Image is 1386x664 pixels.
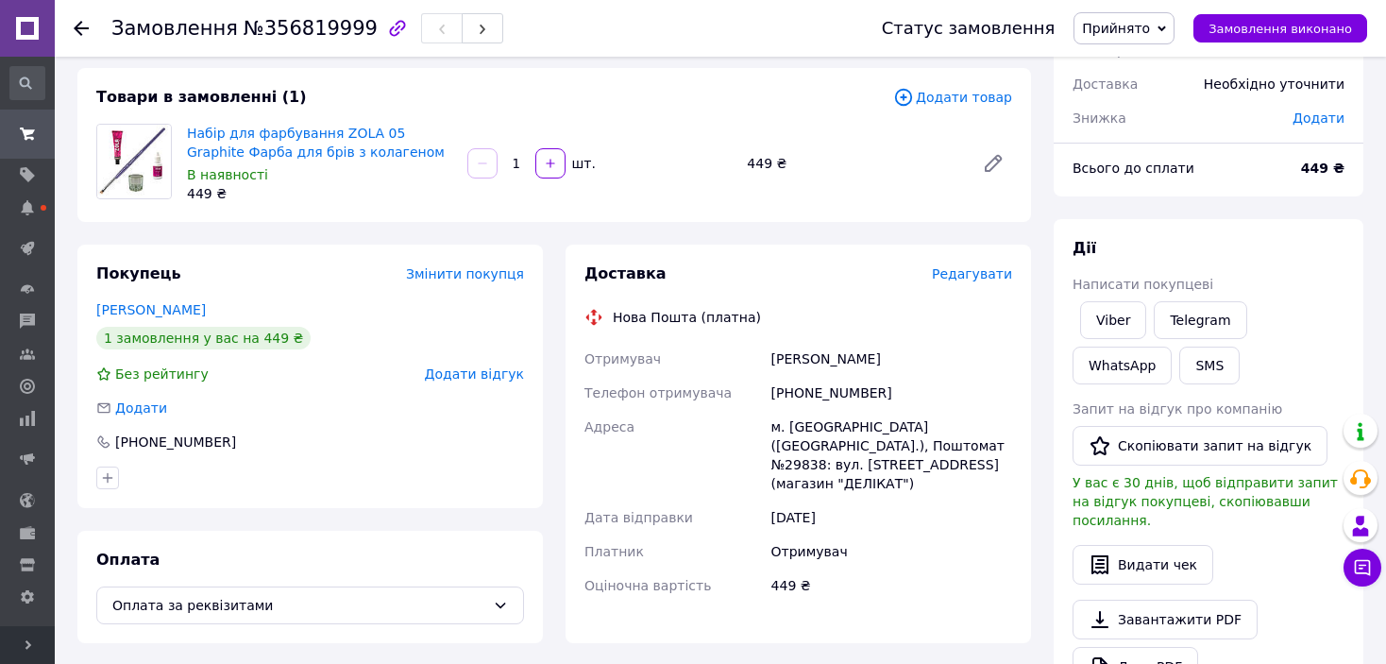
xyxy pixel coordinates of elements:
[74,19,89,38] div: Повернутися назад
[1082,21,1150,36] span: Прийнято
[1073,600,1258,639] a: Завантажити PDF
[1193,14,1367,43] button: Замовлення виконано
[112,595,485,616] span: Оплата за реквізитами
[96,327,311,349] div: 1 замовлення у вас на 449 ₴
[584,510,693,525] span: Дата відправки
[1073,111,1126,126] span: Знижка
[97,125,171,198] img: Набір для фарбування ZOLA 05 Graphite Фарба для брів з колагеном
[768,410,1016,501] div: м. [GEOGRAPHIC_DATA] ([GEOGRAPHIC_DATA].), Поштомат №29838: вул. [STREET_ADDRESS] (магазин "ДЕЛІК...
[1073,161,1194,176] span: Всього до сплати
[584,544,644,559] span: Платник
[768,535,1016,569] div: Отримувач
[584,419,634,434] span: Адреса
[1344,549,1381,587] button: Чат з покупцем
[1209,22,1352,36] span: Замовлення виконано
[567,154,598,173] div: шт.
[1192,63,1356,105] div: Необхідно уточнити
[974,145,1012,182] a: Редагувати
[1073,426,1327,466] button: Скопіювати запит на відгук
[1073,401,1282,417] span: Запит на відгук про компанію
[1301,161,1344,176] b: 449 ₴
[113,433,238,451] div: [PHONE_NUMBER]
[1073,475,1338,528] span: У вас є 30 днів, щоб відправити запит на відгук покупцеві, скопіювавши посилання.
[187,167,268,182] span: В наявності
[584,351,661,366] span: Отримувач
[882,19,1056,38] div: Статус замовлення
[1080,301,1146,339] a: Viber
[768,376,1016,410] div: [PHONE_NUMBER]
[187,126,445,160] a: Набір для фарбування ZOLA 05 Graphite Фарба для брів з колагеном
[768,569,1016,603] div: 449 ₴
[768,501,1016,535] div: [DATE]
[739,150,967,177] div: 449 ₴
[1293,111,1344,126] span: Додати
[893,87,1012,108] span: Додати товар
[187,184,452,203] div: 449 ₴
[1073,77,1138,92] span: Доставка
[932,266,1012,281] span: Редагувати
[1073,545,1213,585] button: Видати чек
[244,17,378,40] span: №356819999
[584,264,667,282] span: Доставка
[584,385,732,400] span: Телефон отримувача
[406,266,524,281] span: Змінити покупця
[1154,301,1246,339] a: Telegram
[1073,239,1096,257] span: Дії
[115,400,167,416] span: Додати
[1073,277,1213,292] span: Написати покупцеві
[768,342,1016,376] div: [PERSON_NAME]
[115,366,209,382] span: Без рейтингу
[96,264,181,282] span: Покупець
[96,551,160,569] span: Оплата
[1179,347,1240,384] button: SMS
[96,88,307,106] span: Товари в замовленні (1)
[584,578,711,593] span: Оціночна вартість
[1073,43,1125,58] span: 1 товар
[1073,347,1172,384] a: WhatsApp
[608,308,766,327] div: Нова Пошта (платна)
[425,366,524,382] span: Додати відгук
[111,17,238,40] span: Замовлення
[96,302,206,317] a: [PERSON_NAME]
